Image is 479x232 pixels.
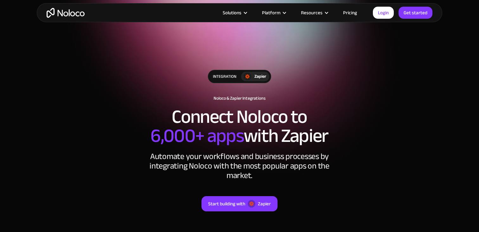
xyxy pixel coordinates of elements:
a: Get started [399,7,432,19]
div: Start building with [208,200,245,208]
div: Resources [301,9,323,17]
div: Zapier [258,200,271,208]
div: Automate your workflows and business processes by integrating Noloco with the most popular apps o... [144,152,335,180]
a: home [47,8,85,18]
div: Platform [262,9,280,17]
h2: Connect Noloco to ‍ with Zapier [43,107,436,145]
a: Login [373,7,394,19]
span: 6,000+ apps [150,118,244,154]
div: Platform [254,9,293,17]
div: integration [208,70,241,83]
div: Solutions [215,9,254,17]
a: Start building withZapier [201,196,278,211]
div: Resources [293,9,335,17]
h1: Noloco & Zapier Integrations [43,96,436,101]
div: Solutions [223,9,241,17]
a: Pricing [335,9,365,17]
div: Zapier [254,73,266,80]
